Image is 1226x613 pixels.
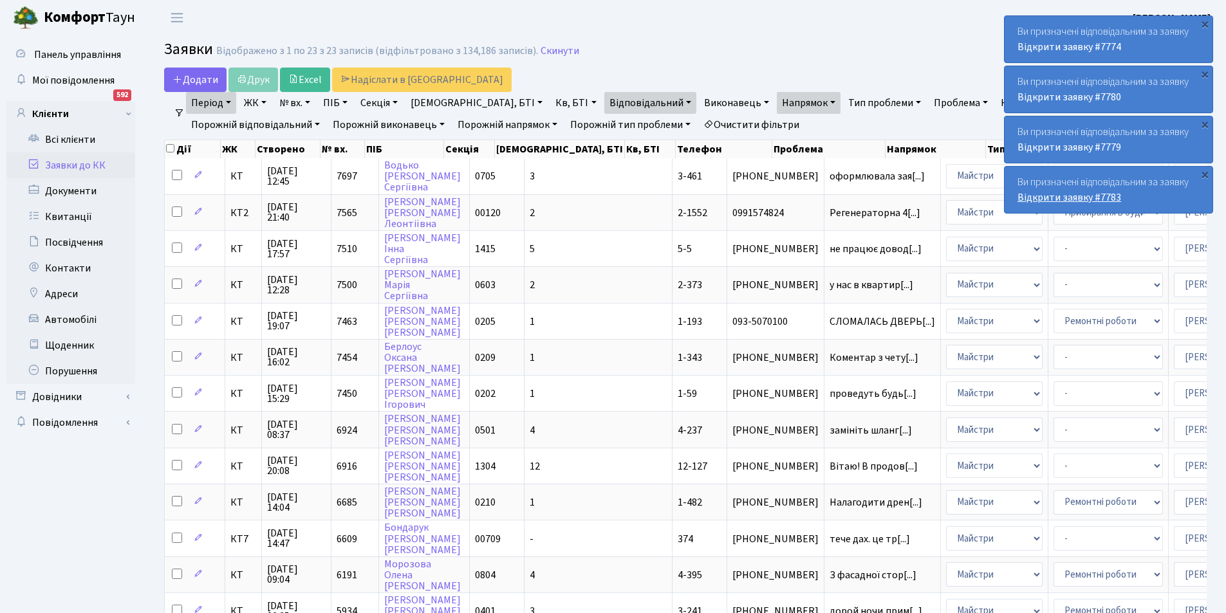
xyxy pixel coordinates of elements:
[113,89,131,101] div: 592
[698,114,804,136] a: Очистити фільтри
[13,5,39,31] img: logo.png
[732,570,819,580] span: [PHONE_NUMBER]
[164,68,227,92] a: Додати
[678,459,707,473] span: 12-127
[830,387,916,401] span: проведуть будь[...]
[1198,68,1211,80] div: ×
[475,495,496,509] span: 0210
[530,568,535,582] span: 4
[164,38,213,60] span: Заявки
[1198,17,1211,30] div: ×
[267,383,326,404] span: [DATE] 15:29
[495,140,625,158] th: [DEMOGRAPHIC_DATA], БТІ
[230,171,256,181] span: КТ
[384,484,461,520] a: [PERSON_NAME][PERSON_NAME][PERSON_NAME]
[678,278,702,292] span: 2-373
[530,169,535,183] span: 3
[732,316,819,327] span: 093-5070100
[44,7,135,29] span: Таун
[221,140,255,158] th: ЖК
[732,244,819,254] span: [PHONE_NUMBER]
[186,114,325,136] a: Порожній відповідальний
[929,92,993,114] a: Проблема
[6,178,135,204] a: Документи
[678,169,702,183] span: 3-461
[678,568,702,582] span: 4-395
[280,68,330,92] a: Excel
[384,448,461,484] a: [PERSON_NAME][PERSON_NAME][PERSON_NAME]
[384,521,461,557] a: Бондарук[PERSON_NAME][PERSON_NAME]
[777,92,841,114] a: Напрямок
[1133,10,1211,26] a: [PERSON_NAME]
[830,423,912,437] span: замініть шланг[...]
[337,169,357,183] span: 7697
[732,171,819,181] span: [PHONE_NUMBER]
[318,92,353,114] a: ПІБ
[255,140,320,158] th: Створено
[772,140,886,158] th: Проблема
[267,528,326,549] span: [DATE] 14:47
[230,244,256,254] span: КТ
[530,351,535,365] span: 1
[830,315,935,329] span: СЛОМАЛАСЬ ДВЕРЬ[...]
[1005,16,1212,62] div: Ви призначені відповідальним за заявку
[337,351,357,365] span: 7454
[328,114,450,136] a: Порожній виконавець
[678,351,702,365] span: 1-343
[405,92,548,114] a: [DEMOGRAPHIC_DATA], БТІ
[230,570,256,580] span: КТ
[6,127,135,152] a: Всі клієнти
[161,7,193,28] button: Переключити навігацію
[475,423,496,437] span: 0501
[699,92,774,114] a: Виконавець
[6,42,135,68] a: Панель управління
[6,410,135,435] a: Повідомлення
[267,239,326,259] span: [DATE] 17:57
[230,497,256,508] span: КТ
[267,166,326,187] span: [DATE] 12:45
[165,140,221,158] th: Дії
[475,169,496,183] span: 0705
[678,532,693,546] span: 374
[530,206,535,220] span: 2
[830,278,913,292] span: у нас в квартир[...]
[1198,168,1211,181] div: ×
[384,340,461,376] a: БерлоусОксана[PERSON_NAME]
[732,208,819,218] span: 0991574824
[530,532,534,546] span: -
[678,387,697,401] span: 1-59
[230,280,256,290] span: КТ
[216,45,538,57] div: Відображено з 1 по 23 з 23 записів (відфільтровано з 134,186 записів).
[1005,116,1212,163] div: Ви призначені відповідальним за заявку
[239,92,272,114] a: ЖК
[6,68,135,93] a: Мої повідомлення592
[6,358,135,384] a: Порушення
[530,495,535,509] span: 1
[475,568,496,582] span: 0804
[830,495,922,509] span: Налагодити дрен[...]
[384,195,461,231] a: [PERSON_NAME][PERSON_NAME]Леонтіївна
[384,304,461,340] a: [PERSON_NAME][PERSON_NAME][PERSON_NAME]
[732,461,819,471] span: [PHONE_NUMBER]
[384,158,461,194] a: Водько[PERSON_NAME]Сергіївна
[6,152,135,178] a: Заявки до КК
[337,315,357,329] span: 7463
[230,352,256,363] span: КТ
[44,7,106,28] b: Комфорт
[267,455,326,476] span: [DATE] 20:08
[732,534,819,544] span: [PHONE_NUMBER]
[530,315,535,329] span: 1
[530,459,540,473] span: 12
[384,376,461,412] a: [PERSON_NAME][PERSON_NAME]Ігорович
[678,315,702,329] span: 1-193
[996,92,1060,114] a: Коментар
[186,92,236,114] a: Період
[337,532,357,546] span: 6609
[365,140,443,158] th: ПІБ
[530,278,535,292] span: 2
[32,73,115,87] span: Мої повідомлення
[230,534,256,544] span: КТ7
[830,242,922,256] span: не працює довод[...]
[444,140,495,158] th: Секція
[732,389,819,399] span: [PHONE_NUMBER]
